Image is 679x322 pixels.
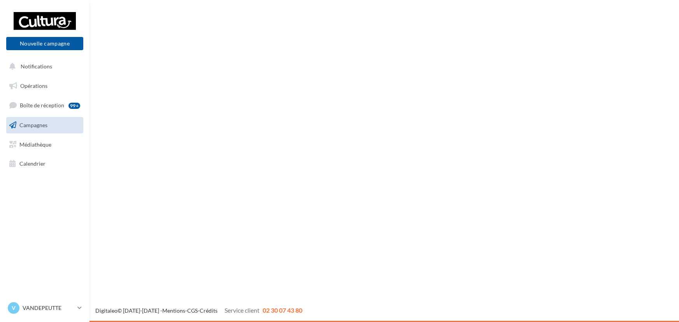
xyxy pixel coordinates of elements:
span: Calendrier [19,160,46,167]
a: Boîte de réception99+ [5,97,85,114]
span: © [DATE]-[DATE] - - - [95,307,302,314]
a: Crédits [200,307,218,314]
a: CGS [187,307,198,314]
a: Opérations [5,78,85,94]
div: 99+ [68,103,80,109]
a: V VANDEPEUTTE [6,301,83,315]
span: Service client [225,306,260,314]
a: Mentions [162,307,185,314]
span: Boîte de réception [20,102,64,108]
span: Médiathèque [19,141,51,147]
span: 02 30 07 43 80 [263,306,302,314]
span: V [12,304,16,312]
button: Nouvelle campagne [6,37,83,50]
span: Campagnes [19,122,47,128]
button: Notifications [5,58,82,75]
p: VANDEPEUTTE [23,304,74,312]
span: Opérations [20,82,47,89]
a: Médiathèque [5,136,85,153]
span: Notifications [21,63,52,70]
a: Campagnes [5,117,85,133]
a: Calendrier [5,156,85,172]
a: Digitaleo [95,307,118,314]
